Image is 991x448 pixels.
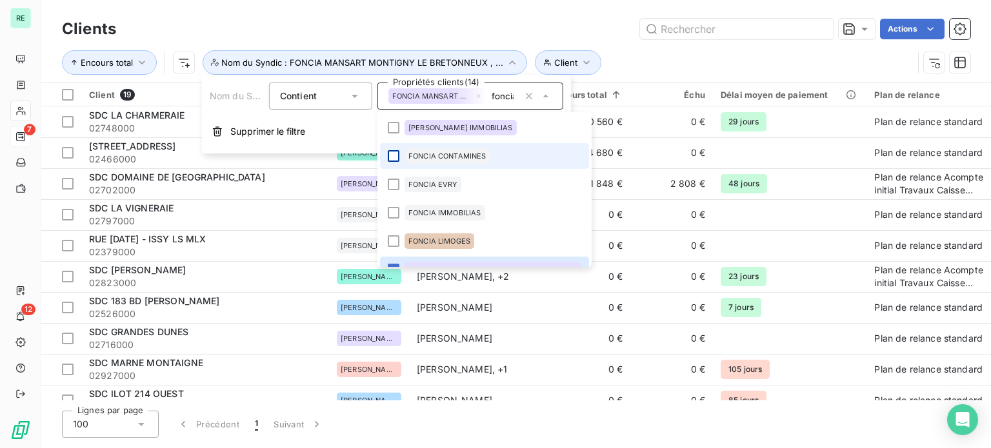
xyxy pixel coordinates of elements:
button: Client [535,50,601,75]
span: 105 jours [721,360,770,379]
td: 0 € [630,385,713,416]
div: Plan de relance standard [874,208,983,221]
td: 2 808 € [630,168,713,199]
input: Propriétés clients [486,90,519,102]
div: Plan de relance standard [874,301,983,314]
span: 48 jours [721,174,767,193]
div: Encours total [551,90,623,100]
td: 0 € [630,292,713,323]
span: FONCIA LIMOGES [408,237,470,245]
span: 19 [120,89,135,101]
span: 12 [21,304,35,315]
span: [PERSON_NAME] [341,335,397,342]
span: [PERSON_NAME] [341,273,397,280]
span: SDC GRANDES DUNES [89,326,189,337]
button: 1 [247,411,266,438]
span: [STREET_ADDRESS] [89,141,175,151]
span: Supprimer le filtre [230,125,305,138]
input: Rechercher [640,19,834,39]
span: 02748000 [89,122,321,135]
span: Client [554,57,577,68]
td: 0 € [630,261,713,292]
span: [PERSON_NAME] [341,304,397,311]
td: 0 € [630,137,713,168]
span: 7 jours [721,298,761,317]
td: 0 € [630,106,713,137]
span: [PERSON_NAME] [341,211,397,219]
span: [PERSON_NAME] [341,396,397,404]
button: Nom du Syndic : FONCIA MANSART MONTIGNY LE BRETONNEUX , ... [203,50,527,75]
td: 0 € [630,199,713,230]
button: Encours total [62,50,157,75]
span: FONCIA MANSART MONTIGNY LE BRETONNEUX [408,266,577,273]
div: Plan de relance standard [874,146,983,159]
span: Nom du Syndic [210,90,276,101]
td: 0 € [543,292,630,323]
span: SDC ILOT 214 OUEST [89,388,184,399]
span: 7 [24,124,35,135]
button: Suivant [266,411,331,438]
span: SDC MARNE MONTAIGNE [89,357,203,368]
span: RUE [DATE] - ISSY LS MLX [89,233,206,244]
span: 02823000 [89,277,321,289]
span: SDC LA CHARMERAIE [89,110,185,121]
span: [PERSON_NAME] [417,394,492,405]
div: Plan de relance standard [874,363,983,376]
span: 85 jours [721,391,766,410]
div: Plan de relance standard [874,239,983,252]
div: [PERSON_NAME] , + 1 [417,363,536,376]
span: 02379000 [89,246,321,258]
span: [PERSON_NAME] [341,180,397,188]
td: 0 € [630,354,713,385]
span: 29 jours [721,112,766,131]
span: FONCIA CONTAMINES [408,152,486,160]
div: Échu [638,90,705,100]
div: Plan de relance standard [874,332,983,345]
button: Précédent [169,411,247,438]
span: SDC 183 BD [PERSON_NAME] [89,295,220,306]
span: FONCIA IMMOBILIAS [408,209,481,217]
span: Nom du Syndic : FONCIA MANSART MONTIGNY LE BRETONNEUX , ... [221,57,503,68]
button: Supprimer le filtre [202,117,571,146]
td: 0 € [543,385,630,416]
span: [PERSON_NAME] [341,242,397,249]
div: [PERSON_NAME] , + 2 [417,270,536,283]
div: Plan de relance standard [874,394,983,407]
td: -10 560 € [543,106,630,137]
img: Logo LeanPay [10,420,31,440]
span: 02702000 [89,184,321,197]
span: Contient [280,90,317,101]
span: FONCIA MANSART MONTIGNY LE BRETONNEUX [392,92,472,100]
td: 0 € [630,323,713,354]
span: 02797000 [89,215,321,228]
h3: Clients [62,17,116,41]
span: 02927000 [89,369,321,382]
span: SDC LA VIGNERAIE [89,202,174,213]
div: RE [10,8,31,28]
td: 0 € [543,354,630,385]
span: 02466000 [89,153,321,166]
span: 1 [255,418,258,431]
span: [PERSON_NAME] IMMOBILIAS [408,124,513,131]
td: 0 € [630,230,713,261]
div: Délai moyen de paiement [721,90,859,100]
span: FONCIA EVRY [408,180,457,188]
span: Client [89,90,115,100]
div: Plan de relance standard [874,115,983,128]
div: Open Intercom Messenger [947,404,978,435]
button: Actions [880,19,945,39]
span: 02716000 [89,338,321,351]
span: [PERSON_NAME] [417,302,492,313]
span: 02526000 [89,307,321,320]
span: SDC DOMAINE DE [GEOGRAPHIC_DATA] [89,171,265,182]
span: SDC [PERSON_NAME] [89,264,186,275]
td: 0 € [543,261,630,292]
span: Encours total [81,57,133,68]
span: 23 jours [721,267,766,286]
span: [PERSON_NAME] [341,365,397,373]
span: 100 [73,418,88,431]
span: [PERSON_NAME] [417,333,492,344]
td: 0 € [543,323,630,354]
